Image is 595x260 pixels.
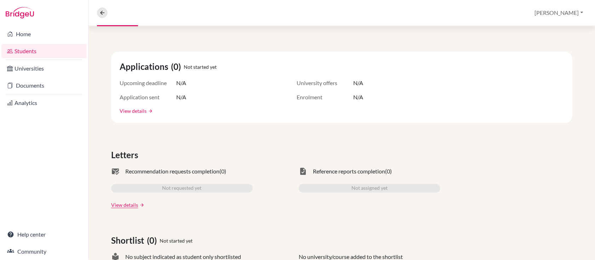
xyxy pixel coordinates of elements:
span: Application sent [120,93,176,101]
span: N/A [176,79,186,87]
span: (0) [147,234,160,247]
span: Letters [111,149,141,161]
span: (0) [385,167,392,176]
a: Help center [1,227,87,242]
a: View details [111,201,138,209]
img: Bridge-U [6,7,34,18]
span: N/A [176,93,186,101]
span: (0) [171,60,184,73]
a: Home [1,27,87,41]
span: Reference reports completion [313,167,385,176]
button: [PERSON_NAME] [532,6,587,20]
a: Documents [1,78,87,93]
span: Not started yet [184,63,217,71]
span: Recommendation requests completion [125,167,219,176]
span: Enrolment [297,93,353,101]
a: View details [120,107,147,115]
span: Not requested yet [162,184,202,193]
span: Not started yet [160,237,193,244]
a: Analytics [1,96,87,110]
span: Shortlist [111,234,147,247]
span: Upcoming deadline [120,79,176,87]
a: Community [1,244,87,259]
span: task [299,167,307,176]
a: arrow_forward [147,109,153,114]
span: Not assigned yet [351,184,388,193]
span: University offers [297,79,353,87]
span: N/A [353,79,363,87]
span: N/A [353,93,363,101]
a: Students [1,44,87,58]
a: arrow_forward [138,203,144,208]
span: Applications [120,60,171,73]
span: mark_email_read [111,167,120,176]
span: (0) [219,167,226,176]
a: Universities [1,61,87,76]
